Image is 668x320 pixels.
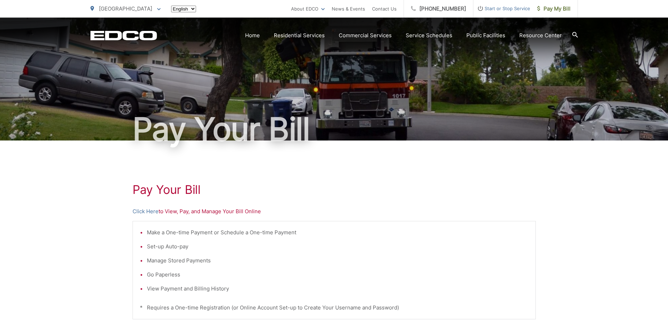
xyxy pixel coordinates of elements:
[147,270,528,279] li: Go Paperless
[90,112,578,147] h1: Pay Your Bill
[99,5,152,12] span: [GEOGRAPHIC_DATA]
[466,31,505,40] a: Public Facilities
[519,31,562,40] a: Resource Center
[332,5,365,13] a: News & Events
[133,207,158,216] a: Click Here
[372,5,397,13] a: Contact Us
[90,31,157,40] a: EDCD logo. Return to the homepage.
[133,207,536,216] p: to View, Pay, and Manage Your Bill Online
[147,228,528,237] li: Make a One-time Payment or Schedule a One-time Payment
[291,5,325,13] a: About EDCO
[537,5,571,13] span: Pay My Bill
[147,285,528,293] li: View Payment and Billing History
[133,183,536,197] h1: Pay Your Bill
[171,6,196,12] select: Select a language
[339,31,392,40] a: Commercial Services
[406,31,452,40] a: Service Schedules
[147,242,528,251] li: Set-up Auto-pay
[245,31,260,40] a: Home
[274,31,325,40] a: Residential Services
[147,256,528,265] li: Manage Stored Payments
[140,303,528,312] p: * Requires a One-time Registration (or Online Account Set-up to Create Your Username and Password)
